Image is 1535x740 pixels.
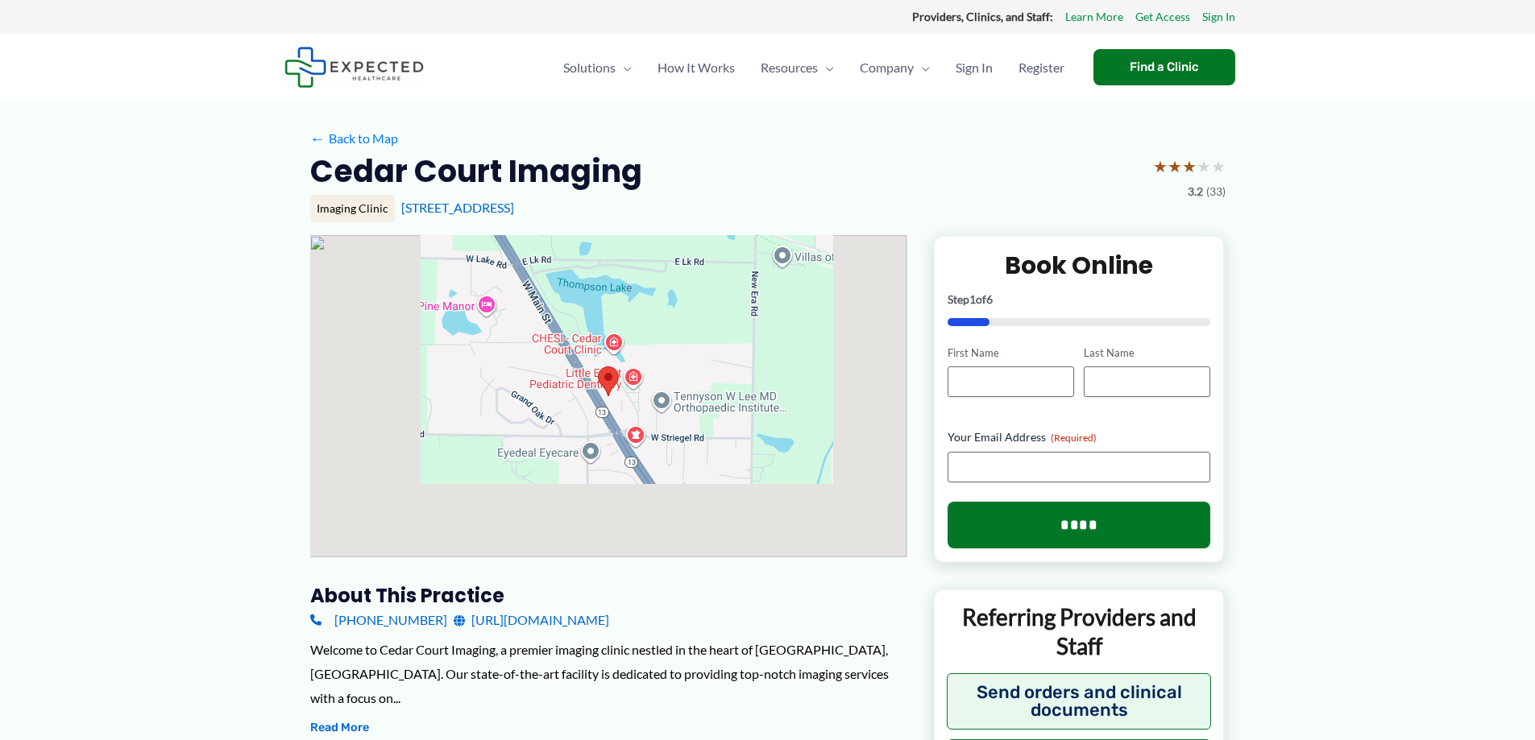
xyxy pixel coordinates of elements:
a: CompanyMenu Toggle [847,39,943,96]
a: Register [1006,39,1077,96]
label: Your Email Address [948,429,1211,445]
img: Expected Healthcare Logo - side, dark font, small [284,47,424,88]
span: ★ [1197,151,1211,181]
h2: Book Online [948,250,1211,281]
p: Step of [948,294,1211,305]
a: [PHONE_NUMBER] [310,608,447,632]
a: Sign In [943,39,1006,96]
span: Sign In [956,39,993,96]
span: Resources [761,39,818,96]
a: ←Back to Map [310,126,398,151]
a: SolutionsMenu Toggle [550,39,645,96]
span: ★ [1153,151,1168,181]
label: First Name [948,345,1074,361]
a: [STREET_ADDRESS] [401,200,514,215]
span: How It Works [658,39,735,96]
p: Referring Providers and Staff [947,602,1212,661]
a: Find a Clinic [1093,49,1235,85]
a: Learn More [1065,6,1123,27]
span: Menu Toggle [616,39,632,96]
span: ★ [1168,151,1182,181]
h2: Cedar Court Imaging [310,151,642,191]
label: Last Name [1084,345,1210,361]
button: Send orders and clinical documents [947,673,1212,730]
a: Sign In [1202,6,1235,27]
a: ResourcesMenu Toggle [748,39,847,96]
h3: About this practice [310,583,907,608]
div: Welcome to Cedar Court Imaging, a premier imaging clinic nestled in the heart of [GEOGRAPHIC_DATA... [310,638,907,709]
div: Imaging Clinic [310,195,395,222]
span: 1 [969,292,976,306]
span: ★ [1211,151,1226,181]
span: (33) [1206,181,1226,202]
span: Menu Toggle [914,39,930,96]
span: 6 [986,292,993,306]
strong: Providers, Clinics, and Staff: [912,10,1053,23]
span: Menu Toggle [818,39,834,96]
a: [URL][DOMAIN_NAME] [454,608,609,632]
span: (Required) [1051,432,1097,444]
span: ★ [1182,151,1197,181]
button: Read More [310,718,369,738]
span: Company [860,39,914,96]
span: ← [310,130,326,146]
span: Solutions [563,39,616,96]
span: Register [1018,39,1064,96]
span: 3.2 [1188,181,1203,202]
nav: Primary Site Navigation [550,39,1077,96]
a: Get Access [1135,6,1190,27]
a: How It Works [645,39,748,96]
